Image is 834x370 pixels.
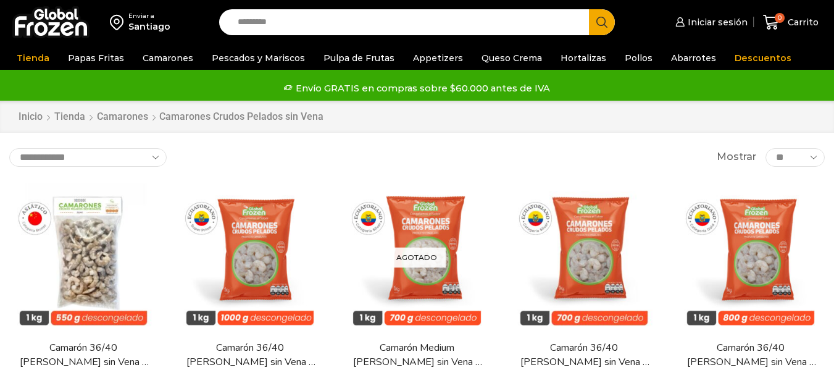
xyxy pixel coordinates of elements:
a: Camarón 36/40 [PERSON_NAME] sin Vena – Bronze – Caja 10 kg [17,341,150,369]
a: Camarón 36/40 [PERSON_NAME] sin Vena – Silver – Caja 10 kg [517,341,651,369]
span: Carrito [785,16,819,28]
a: Hortalizas [554,46,612,70]
a: Descuentos [728,46,798,70]
a: Iniciar sesión [672,10,748,35]
a: Pulpa de Frutas [317,46,401,70]
select: Pedido de la tienda [9,148,167,167]
a: Abarrotes [665,46,722,70]
img: address-field-icon.svg [110,12,128,33]
a: Queso Crema [475,46,548,70]
a: Papas Fritas [62,46,130,70]
a: Camarón 36/40 [PERSON_NAME] sin Vena – Gold – Caja 10 kg [684,341,817,369]
a: Tienda [10,46,56,70]
a: Camarón Medium [PERSON_NAME] sin Vena – Silver – Caja 10 kg [350,341,483,369]
span: Iniciar sesión [685,16,748,28]
span: Mostrar [717,150,756,164]
nav: Breadcrumb [18,110,323,124]
a: Camarones [96,110,149,124]
a: Tienda [54,110,86,124]
a: Camarón 36/40 [PERSON_NAME] sin Vena – Super Prime – Caja 10 kg [183,341,317,369]
p: Agotado [388,247,446,267]
a: Inicio [18,110,43,124]
a: 0 Carrito [760,8,822,37]
a: Pollos [619,46,659,70]
span: 0 [775,13,785,23]
button: Search button [589,9,615,35]
a: Appetizers [407,46,469,70]
div: Santiago [128,20,170,33]
div: Enviar a [128,12,170,20]
a: Pescados y Mariscos [206,46,311,70]
a: Camarones [136,46,199,70]
h1: Camarones Crudos Pelados sin Vena [159,111,323,122]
